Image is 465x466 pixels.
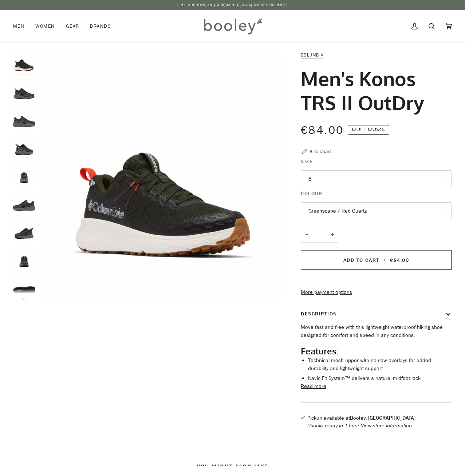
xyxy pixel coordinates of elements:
[301,250,452,270] button: Add to Cart • €84.00
[201,16,264,37] img: Booley
[13,163,35,185] img: Columbia Men's Konos TRS II OutDry Black / Grill - Booley Galway
[301,170,452,188] button: 8
[343,257,379,264] span: Add to Cart
[301,202,452,220] button: Greenscape / Red Quartz
[361,422,412,430] button: View store information
[13,191,35,213] img: Columbia Men's Konos TRS II OutDry Black / Grill - Booley Galway
[352,127,361,132] span: Sale
[301,66,446,114] h1: Men's Konos TRS II OutDry
[90,23,111,30] span: Brands
[301,382,326,391] button: Read more
[381,257,388,264] span: •
[348,125,389,135] span: Save
[327,227,338,243] button: +
[301,304,452,323] button: Description
[13,219,35,241] img: Columbia Men's Konos TRS II OutDry Black / Grill - Booley Galway
[301,227,312,243] button: −
[39,51,287,300] div: Columbia Men's Konos TRS II OutDry Greenscape / Red Quartz - Booley Galway
[13,247,35,269] img: Columbia Men's Konos TRS II OutDry Black / Grill - Booley Galway
[362,127,368,132] em: •
[301,227,338,243] input: Quantity
[13,23,24,30] span: Men
[301,123,344,138] span: €84.00
[307,422,415,430] p: Usually ready in 1 hour
[307,414,415,422] p: Pickup available at
[301,323,452,339] p: Move fast and free with this lightweight waterproof hiking shoe designed for comfort and speed in...
[377,127,385,132] span: 30%
[301,52,323,58] a: Columbia
[301,288,452,296] a: More payment options
[13,10,30,42] a: Men
[301,346,452,357] h2: Features:
[301,158,313,165] span: Size
[350,415,415,422] strong: Booley, [GEOGRAPHIC_DATA]
[301,190,322,197] span: Colour
[310,148,331,155] div: Size chart
[177,2,288,8] p: Free Shipping in [GEOGRAPHIC_DATA] on Orders €50+
[390,257,409,264] span: €84.00
[13,107,35,129] img: Columbia Men's Konos TRS II OutDry Black / Grill - Booley Galway
[66,23,79,30] span: Gear
[13,51,35,73] img: Columbia Men's Konos TRS II OutDry Greenscape / Red Quartz - Booley Galway
[60,10,85,42] a: Gear
[13,79,35,101] img: Columbia Men's Konos TRS II OutDry Black / Grill - Booley Galway
[13,135,35,157] img: Columbia Men's Konos TRS II OutDry Black / Grill - Booley Galway
[308,374,452,382] li: Navic Fit System™ delivers a natural midfoot lock
[308,357,452,372] li: Technical mesh upper with no-sew overlays for added durability and lightweight support
[35,23,55,30] span: Women
[13,275,35,296] img: Columbia Men's Konos TRS II OutDry Black / Grill - Booley Galway
[30,10,60,42] a: Women
[84,10,117,42] a: Brands
[39,51,287,300] img: Columbia Men&#39;s Konos TRS II OutDry Greenscape / Red Quartz - Booley Galway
